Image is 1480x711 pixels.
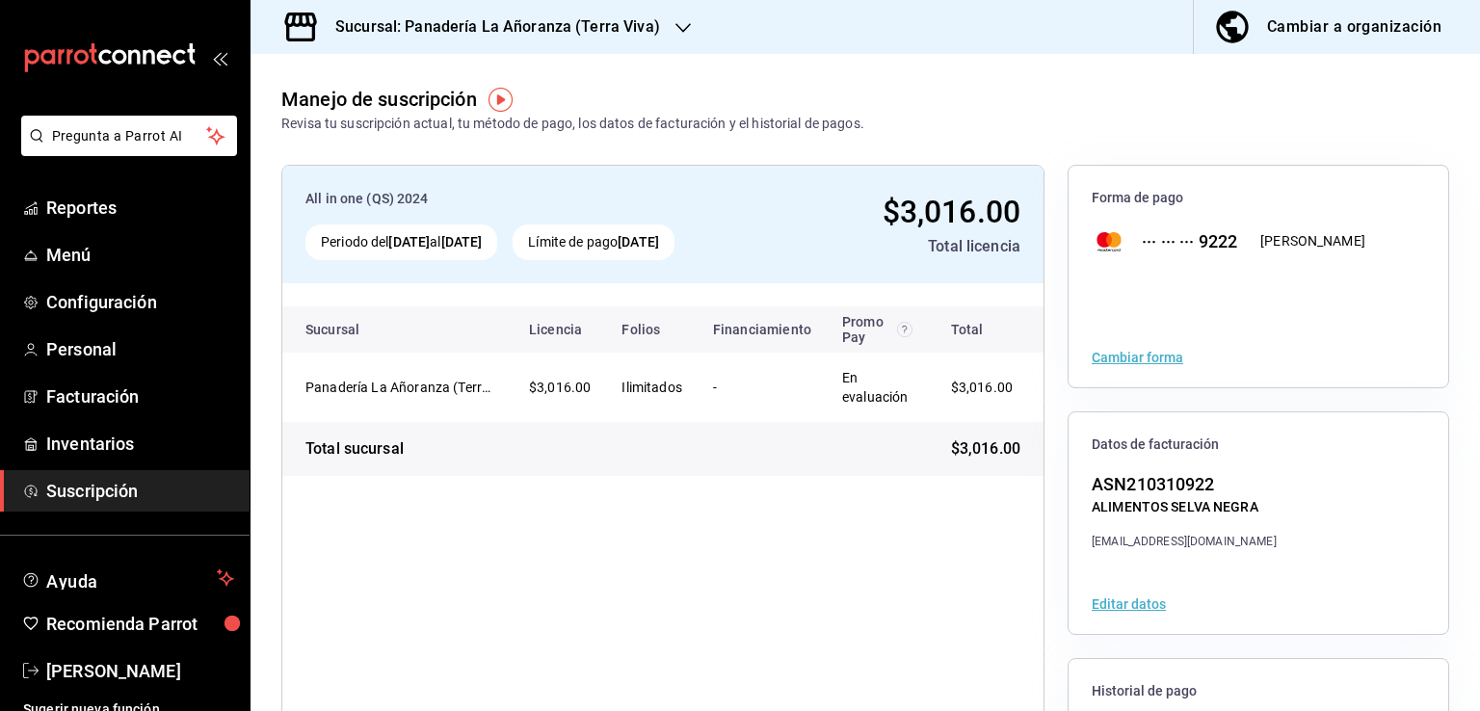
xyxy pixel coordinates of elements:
[1092,497,1277,517] div: ALIMENTOS SELVA NEGRA
[46,431,234,457] span: Inventarios
[883,194,1020,230] span: $3,016.00
[951,437,1020,461] span: $3,016.00
[305,437,404,461] div: Total sucursal
[1092,597,1166,611] button: Editar datos
[928,306,1044,353] th: Total
[21,116,237,156] button: Pregunta a Parrot AI
[46,478,234,504] span: Suscripción
[52,126,207,146] span: Pregunta a Parrot AI
[1092,471,1277,497] div: ASN210310922
[698,306,827,353] th: Financiamiento
[1126,228,1237,254] div: ··· ··· ··· 9222
[529,380,591,395] span: $3,016.00
[1260,231,1365,251] div: [PERSON_NAME]
[305,189,771,209] div: All in one (QS) 2024
[786,235,1020,258] div: Total licencia
[46,566,209,590] span: Ayuda
[212,50,227,66] button: open_drawer_menu
[46,658,234,684] span: [PERSON_NAME]
[46,242,234,268] span: Menú
[606,306,698,353] th: Folios
[388,234,430,250] strong: [DATE]
[1092,189,1425,207] span: Forma de pago
[46,611,234,637] span: Recomienda Parrot
[1092,533,1277,550] div: [EMAIL_ADDRESS][DOMAIN_NAME]
[46,383,234,409] span: Facturación
[305,378,498,397] div: Panadería La Añoranza (Terra Viva)
[46,195,234,221] span: Reportes
[513,224,674,260] div: Límite de pago
[606,353,698,422] td: Ilimitados
[305,322,411,337] div: Sucursal
[1092,682,1425,700] span: Historial de pago
[514,306,606,353] th: Licencia
[698,353,827,422] td: -
[1092,351,1183,364] button: Cambiar forma
[281,114,864,134] div: Revisa tu suscripción actual, tu método de pago, los datos de facturación y el historial de pagos.
[1267,13,1441,40] div: Cambiar a organización
[489,88,513,112] img: Tooltip marker
[13,140,237,160] a: Pregunta a Parrot AI
[827,353,928,422] td: En evaluación
[441,234,483,250] strong: [DATE]
[951,380,1013,395] span: $3,016.00
[618,234,659,250] strong: [DATE]
[46,289,234,315] span: Configuración
[46,336,234,362] span: Personal
[305,224,497,260] div: Periodo del al
[897,322,912,337] svg: Recibe un descuento en el costo de tu membresía al cubrir 80% de tus transacciones realizadas con...
[842,314,912,345] div: Promo Pay
[1092,435,1425,454] span: Datos de facturación
[281,85,477,114] div: Manejo de suscripción
[320,15,660,39] h3: Sucursal: Panadería La Añoranza (Terra Viva)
